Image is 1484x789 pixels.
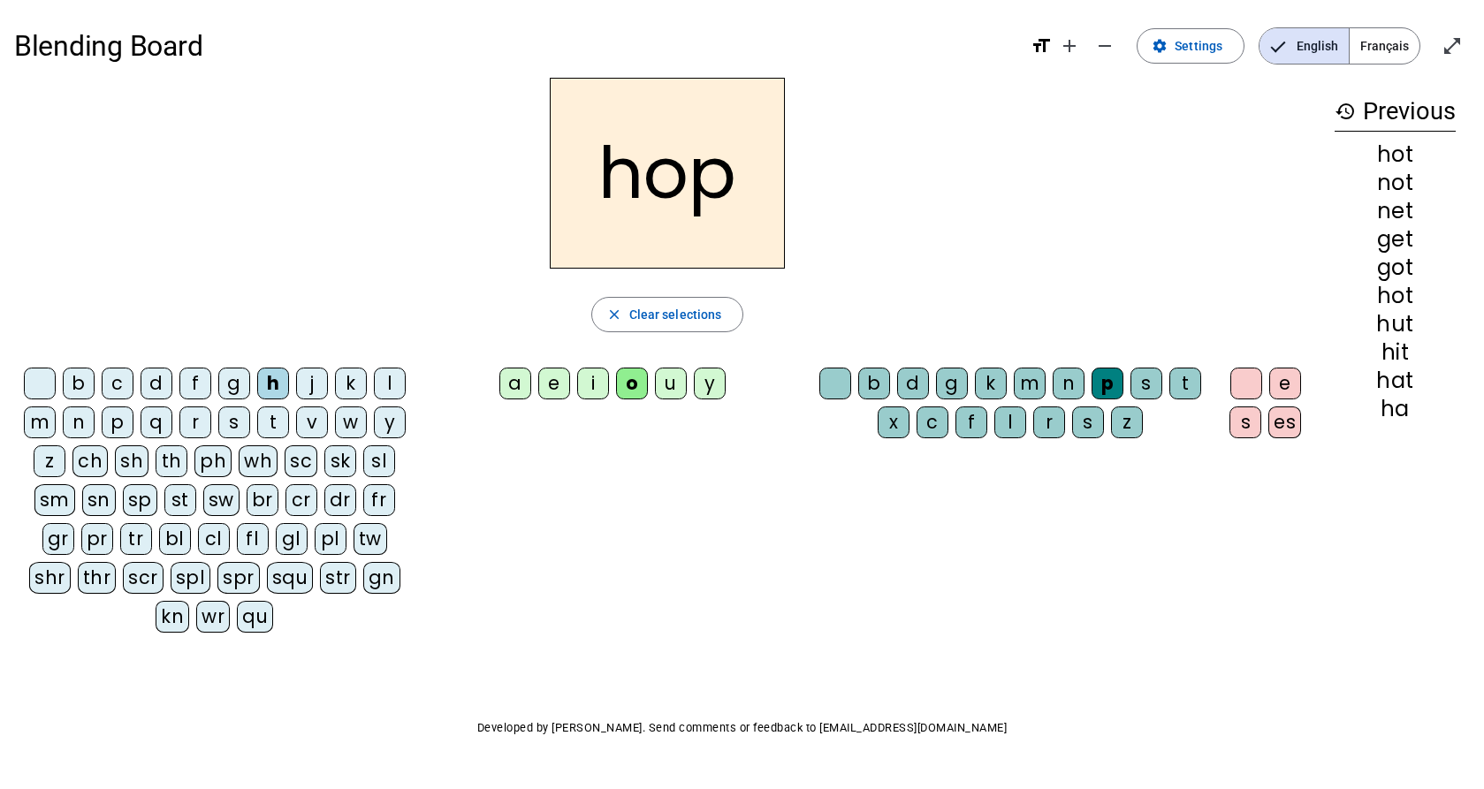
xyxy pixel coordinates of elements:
div: j [296,368,328,399]
div: r [1033,406,1065,438]
div: p [1092,368,1123,399]
div: st [164,484,196,516]
div: sw [203,484,240,516]
div: wh [239,445,278,477]
mat-icon: close [606,307,622,322]
div: br [247,484,278,516]
div: pl [315,523,346,555]
div: fr [363,484,395,516]
div: v [296,406,328,438]
div: qu [237,601,273,633]
div: get [1335,229,1456,250]
div: c [102,368,133,399]
div: z [1111,406,1143,438]
div: o [616,368,648,399]
div: cl [198,523,230,555]
div: net [1335,201,1456,222]
div: shr [29,562,71,594]
div: s [218,406,250,438]
div: spr [217,562,260,594]
div: not [1335,172,1456,193]
div: sm [34,484,75,516]
div: sp [123,484,157,516]
div: ph [194,445,232,477]
div: es [1268,406,1301,438]
div: scr [123,562,164,594]
mat-icon: open_in_full [1442,35,1463,57]
div: th [156,445,187,477]
mat-icon: format_size [1031,35,1052,57]
div: tw [354,523,387,555]
div: thr [78,562,117,594]
div: p [102,406,133,438]
div: e [1269,368,1301,399]
div: f [179,368,211,399]
span: English [1259,28,1349,64]
div: k [975,368,1007,399]
div: f [955,406,987,438]
div: hut [1335,314,1456,335]
span: Settings [1175,35,1222,57]
div: sk [324,445,356,477]
h2: hop [550,78,785,269]
button: Increase font size [1052,28,1087,64]
div: g [936,368,968,399]
div: l [374,368,406,399]
div: n [1053,368,1084,399]
button: Clear selections [591,297,744,332]
div: z [34,445,65,477]
div: squ [267,562,314,594]
div: b [858,368,890,399]
div: u [655,368,687,399]
button: Enter full screen [1435,28,1470,64]
div: str [320,562,356,594]
div: s [1130,368,1162,399]
div: g [218,368,250,399]
div: gn [363,562,400,594]
mat-icon: settings [1152,38,1168,54]
div: k [335,368,367,399]
span: Français [1350,28,1419,64]
div: tr [120,523,152,555]
div: sn [82,484,116,516]
div: pr [81,523,113,555]
div: x [878,406,909,438]
div: hot [1335,144,1456,165]
button: Settings [1137,28,1244,64]
div: bl [159,523,191,555]
div: l [994,406,1026,438]
mat-icon: add [1059,35,1080,57]
div: gl [276,523,308,555]
div: c [917,406,948,438]
div: y [374,406,406,438]
div: d [897,368,929,399]
div: kn [156,601,189,633]
div: h [257,368,289,399]
div: ha [1335,398,1456,420]
div: s [1229,406,1261,438]
div: y [694,368,726,399]
mat-icon: history [1335,101,1356,122]
div: d [141,368,172,399]
div: cr [285,484,317,516]
div: s [1072,406,1104,438]
div: e [538,368,570,399]
div: w [335,406,367,438]
div: i [577,368,609,399]
div: sl [363,445,395,477]
div: spl [171,562,211,594]
div: sh [115,445,148,477]
div: m [24,406,56,438]
div: b [63,368,95,399]
div: ch [72,445,108,477]
div: hat [1335,370,1456,391]
div: t [1169,368,1201,399]
div: wr [196,601,230,633]
div: a [499,368,531,399]
div: fl [237,523,269,555]
mat-button-toggle-group: Language selection [1259,27,1420,64]
div: t [257,406,289,438]
div: got [1335,257,1456,278]
h1: Blending Board [14,18,1016,74]
div: gr [42,523,74,555]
